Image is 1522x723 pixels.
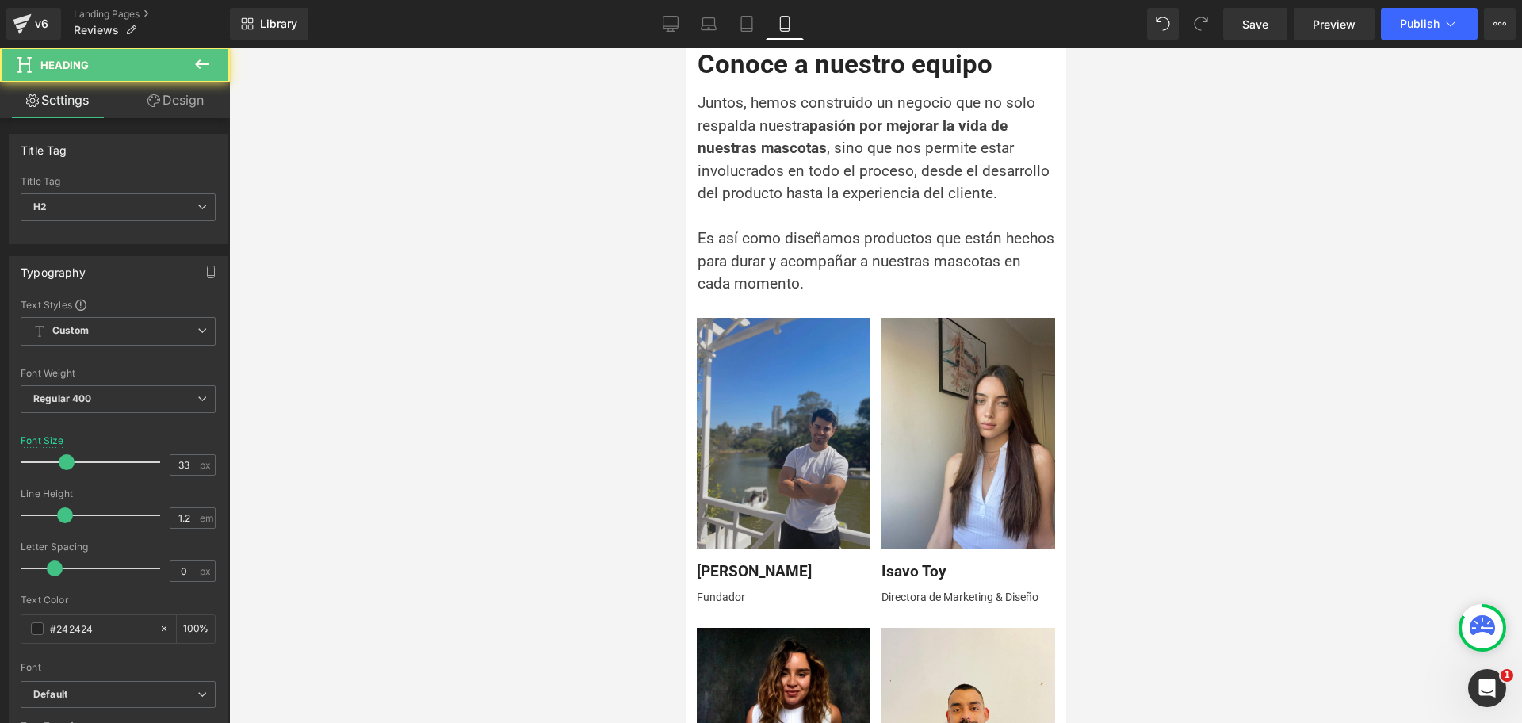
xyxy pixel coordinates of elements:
button: More [1484,8,1516,40]
b: Regular 400 [33,392,92,404]
div: Text Styles [21,298,216,311]
p: Fundador [11,541,185,558]
a: Mobile [766,8,804,40]
span: Preview [1313,16,1356,33]
span: em [200,513,213,523]
a: v6 [6,8,61,40]
button: Redo [1185,8,1217,40]
div: Font Size [21,435,64,446]
a: Design [118,82,233,118]
p: Directora de Marketing & Diseño [196,541,369,558]
strong: pasión por mejorar la vida de nuestras mascotas [12,69,322,110]
a: Preview [1294,8,1375,40]
p: Es así como diseñamos productos que están hechos para durar y acompañar a nuestras mascotas en ca... [12,180,369,248]
strong: [PERSON_NAME] [11,515,126,533]
input: Color [50,620,151,637]
div: Line Height [21,488,216,499]
a: Desktop [652,8,690,40]
button: Publish [1381,8,1478,40]
span: Reviews [74,24,119,36]
span: Library [260,17,297,31]
b: Conoce a nuestro equipo [12,1,307,32]
div: % [177,615,215,643]
span: 1 [1501,669,1513,682]
iframe: Intercom live chat [1468,669,1506,707]
span: Save [1242,16,1268,33]
span: Heading [40,59,89,71]
i: Default [33,688,67,702]
a: Tablet [728,8,766,40]
strong: Isavo Toy [196,515,261,533]
div: v6 [32,13,52,34]
div: Title Tag [21,176,216,187]
a: Landing Pages [74,8,230,21]
span: px [200,566,213,576]
div: Title Tag [21,135,67,157]
div: Letter Spacing [21,541,216,553]
a: Laptop [690,8,728,40]
b: H2 [33,201,47,212]
span: Publish [1400,17,1440,30]
div: Font Weight [21,368,216,379]
p: Juntos, hemos construido un negocio que no solo respalda nuestra , sino que nos permite estar inv... [12,44,369,158]
b: Custom [52,324,89,338]
button: Undo [1147,8,1179,40]
div: Text Color [21,595,216,606]
div: Font [21,662,216,673]
span: px [200,460,213,470]
div: Typography [21,257,86,279]
a: New Library [230,8,308,40]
